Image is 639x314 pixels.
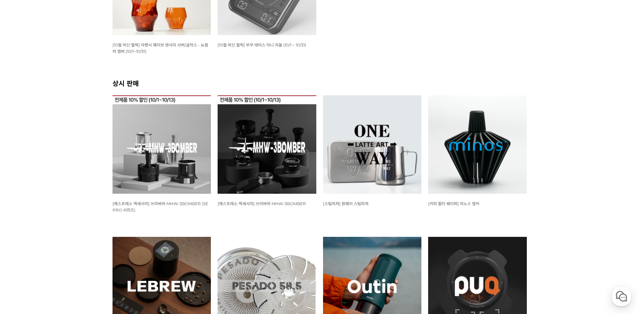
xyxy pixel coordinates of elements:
[428,95,527,194] img: 미노스 앵커
[428,201,479,206] a: [커피 필터 쉐이퍼] 미노스 앵커
[113,42,208,54] a: [10월 머신 월픽] 아벤시 웨이브 센서리 서버/글라스 - 뉴컬러 앰버 (10/1~10/31)
[113,78,527,88] h2: 상시 판매
[323,201,369,206] a: [스팀피쳐] 원웨이 스팀피쳐
[44,214,87,230] a: 대화
[104,224,112,229] span: 설정
[218,42,306,48] a: [10월 머신 월픽] 부쿠 테미스 미니 저울 (10/1 ~ 10/31)
[21,224,25,229] span: 홈
[323,95,422,194] img: 원웨이 스팀피쳐
[218,95,316,194] img: 쓰리바머 MHW-3BOMBER
[218,201,306,206] a: [에스프레소 액세서리] 쓰리바머 MHW-3BOMBER
[62,224,70,229] span: 대화
[113,95,211,194] img: 쓰리바머 MHW-3BOMBER SE PRO 시리즈
[2,214,44,230] a: 홈
[113,201,208,213] a: [에스프레소 액세서리] 쓰리바머 MHW-3BOMBER (SE PRO 시리즈)
[87,214,129,230] a: 설정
